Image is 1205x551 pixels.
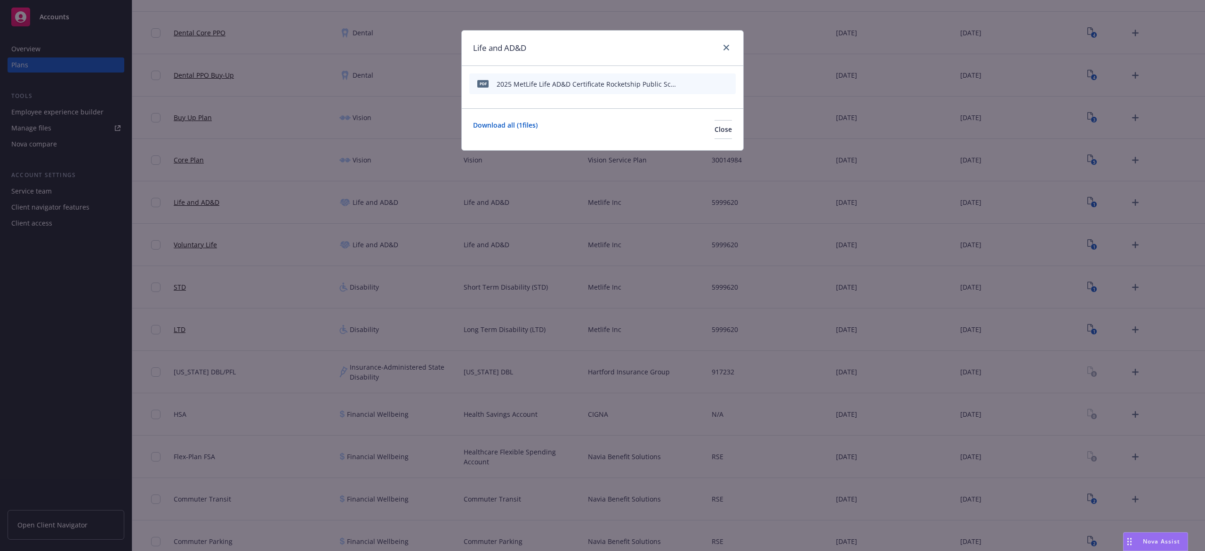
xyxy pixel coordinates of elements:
[497,79,676,89] div: 2025 MetLife Life AD&D Certificate Rocketship Public Schools.pdf
[715,125,732,134] span: Close
[715,120,732,139] button: Close
[724,79,732,89] button: archive file
[1124,533,1135,551] div: Drag to move
[693,79,701,89] button: download file
[473,42,526,54] h1: Life and AD&D
[473,120,538,139] a: Download all ( 1 files)
[721,42,732,53] a: close
[1143,537,1180,545] span: Nova Assist
[477,80,489,87] span: pdf
[708,79,717,89] button: preview file
[1123,532,1188,551] button: Nova Assist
